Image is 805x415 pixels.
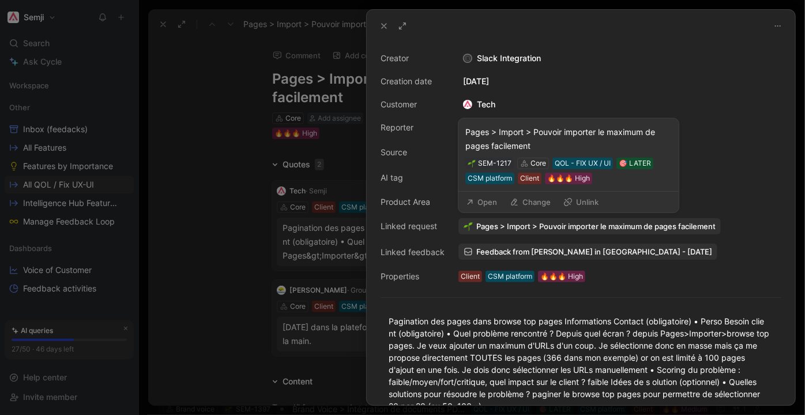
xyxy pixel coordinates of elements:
div: Product Area [381,195,445,209]
div: Creator [381,51,445,65]
div: CSM platform [488,271,532,282]
div: Creation date [381,74,445,88]
div: Source [381,145,445,159]
span: Feedback from [PERSON_NAME] in [GEOGRAPHIC_DATA] - [DATE] [476,246,712,257]
div: Customer [381,98,445,111]
div: Linked feedback [381,245,445,259]
div: S [464,55,472,62]
div: AI tag [381,171,445,185]
div: Linked request [381,219,445,233]
div: Client [461,271,480,282]
img: 🌱 [464,222,473,231]
div: Slack Integration [458,51,781,65]
div: Properties [381,270,445,283]
button: 🌱Pages > Import > Pouvoir importer le maximum de pages facilement [458,218,721,234]
div: [DATE] [458,74,781,88]
div: Pagination des pages dans browse top pages Informations Contact (obligatoire) • Perso Besoin clie... [389,315,773,412]
span: Pages > Import > Pouvoir importer le maximum de pages facilement [476,221,716,231]
a: Feedback from [PERSON_NAME] in [GEOGRAPHIC_DATA] - [DATE] [458,244,717,260]
img: logo [463,100,472,109]
div: 🔥🔥🔥 High [540,271,583,282]
div: Reporter [381,121,445,134]
div: Tech [458,98,500,111]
